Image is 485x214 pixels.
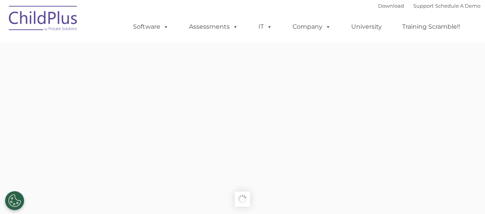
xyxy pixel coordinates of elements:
a: Schedule A Demo [435,3,480,9]
a: Download [378,3,404,9]
a: Software [125,19,176,34]
a: Assessments [181,19,246,34]
a: Support [413,3,434,9]
a: Company [285,19,339,34]
img: ChildPlus by Procare Solutions [5,0,82,39]
a: University [344,19,390,34]
a: Training Scramble!! [395,19,468,34]
a: IT [251,19,280,34]
font: | [378,3,480,9]
button: Cookies Settings [5,191,24,210]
